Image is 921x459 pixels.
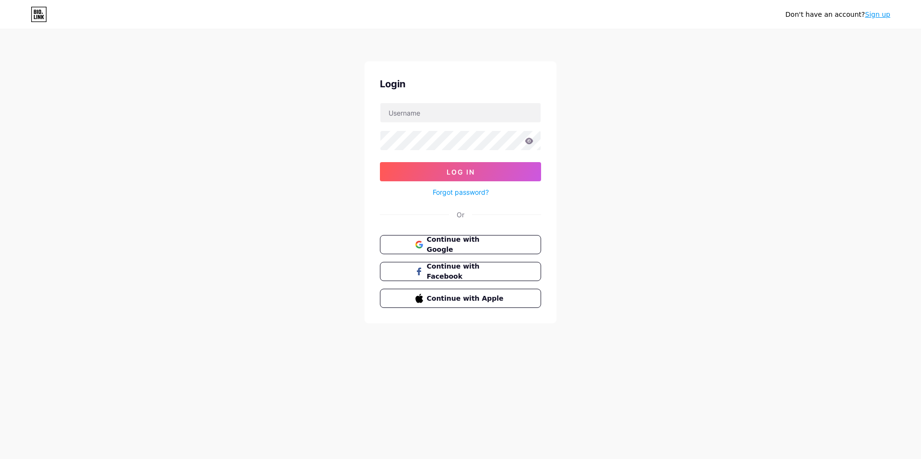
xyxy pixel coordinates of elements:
[457,210,464,220] div: Or
[427,294,506,304] span: Continue with Apple
[433,187,489,197] a: Forgot password?
[427,261,506,282] span: Continue with Facebook
[785,10,890,20] div: Don't have an account?
[427,235,506,255] span: Continue with Google
[380,162,541,181] button: Log In
[380,103,541,122] input: Username
[865,11,890,18] a: Sign up
[380,77,541,91] div: Login
[380,262,541,281] button: Continue with Facebook
[380,289,541,308] button: Continue with Apple
[447,168,475,176] span: Log In
[380,235,541,254] button: Continue with Google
